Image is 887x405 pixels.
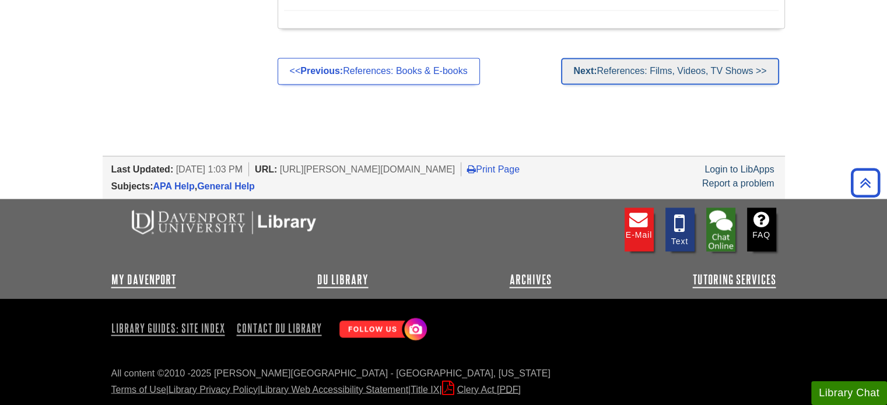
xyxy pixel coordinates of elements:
[704,164,774,174] a: Login to LibApps
[625,207,654,251] a: E-mail
[747,207,776,251] a: FAQ
[111,384,166,394] a: Terms of Use
[510,272,552,286] a: Archives
[111,164,174,174] span: Last Updated:
[467,164,476,173] i: Print Page
[561,58,779,84] a: Next:References: Films, Videos, TV Shows >>
[300,66,343,76] strong: Previous:
[153,181,255,191] span: ,
[442,384,521,394] a: Clery Act
[280,164,455,174] span: [URL][PERSON_NAME][DOMAIN_NAME]
[111,207,333,235] img: DU Libraries
[706,207,735,251] li: Chat with Library
[111,272,176,286] a: My Davenport
[176,164,243,174] span: [DATE] 1:03 PM
[467,164,520,174] a: Print Page
[317,272,369,286] a: DU Library
[260,384,408,394] a: Library Web Accessibility Statement
[847,175,884,191] a: Back to Top
[334,313,430,346] img: Follow Us! Instagram
[706,207,735,251] img: Library Chat
[811,381,887,405] button: Library Chat
[197,181,255,191] a: General Help
[278,58,480,84] a: <<Previous:References: Books & E-books
[232,318,327,337] a: Contact DU Library
[693,272,776,286] a: Tutoring Services
[411,384,439,394] a: Title IX
[255,164,277,174] span: URL:
[169,384,258,394] a: Library Privacy Policy
[111,181,153,191] span: Subjects:
[573,66,597,76] strong: Next:
[702,178,774,188] a: Report a problem
[665,207,695,251] a: Text
[153,181,195,191] a: APA Help
[111,318,230,337] a: Library Guides: Site Index
[111,366,776,396] div: All content ©2010 - 2025 [PERSON_NAME][GEOGRAPHIC_DATA] - [GEOGRAPHIC_DATA], [US_STATE] | | | |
